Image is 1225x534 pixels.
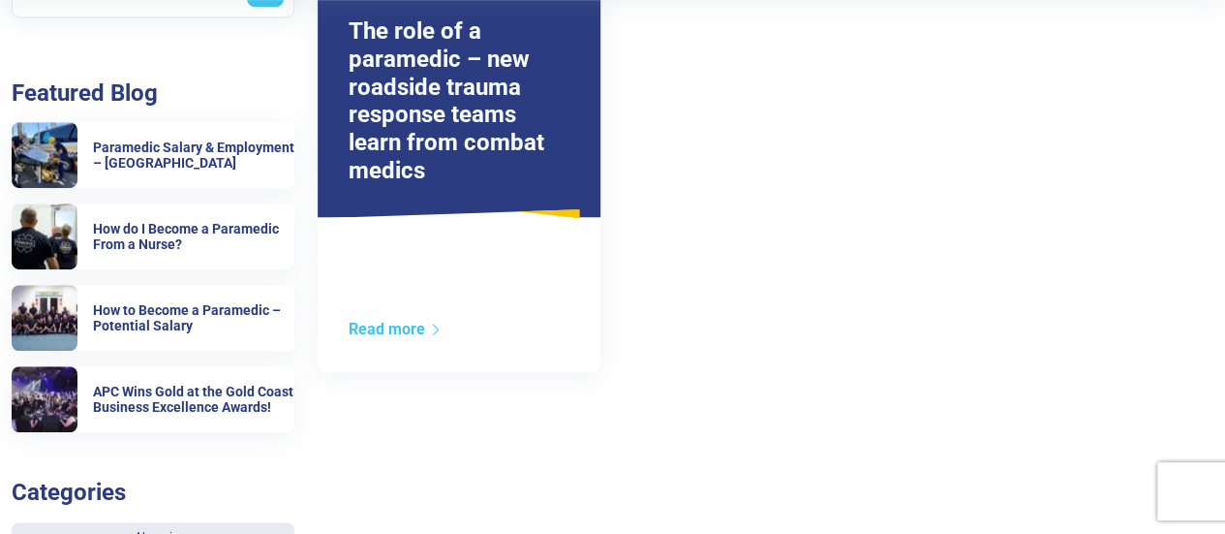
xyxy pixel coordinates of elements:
[12,285,77,351] img: How to Become a Paramedic – Potential Salary
[93,221,294,254] h6: How do I Become a Paramedic From a Nurse?
[93,302,294,335] h6: How to Become a Paramedic – Potential Salary
[12,204,77,269] img: How do I Become a Paramedic From a Nurse?
[349,17,544,184] a: The role of a paramedic – new roadside trauma response teams learn from combat medics
[12,479,294,507] h3: Categories
[12,285,294,351] a: How to Become a Paramedic – Potential Salary How to Become a Paramedic – Potential Salary
[12,366,294,432] a: APC Wins Gold at the Gold Coast Business Excellence Awards! APC Wins Gold at the Gold Coast Busin...
[12,204,294,269] a: How do I Become a Paramedic From a Nurse? How do I Become a Paramedic From a Nurse?
[93,384,294,417] h6: APC Wins Gold at the Gold Coast Business Excellence Awards!
[12,79,294,108] h3: Featured Blog
[12,122,294,188] a: Paramedic Salary & Employment – Queensland Paramedic Salary & Employment – [GEOGRAPHIC_DATA]
[93,140,294,173] h6: Paramedic Salary & Employment – [GEOGRAPHIC_DATA]
[12,122,77,188] img: Paramedic Salary & Employment – Queensland
[349,320,443,338] a: Read more
[12,366,77,432] img: APC Wins Gold at the Gold Coast Business Excellence Awards!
